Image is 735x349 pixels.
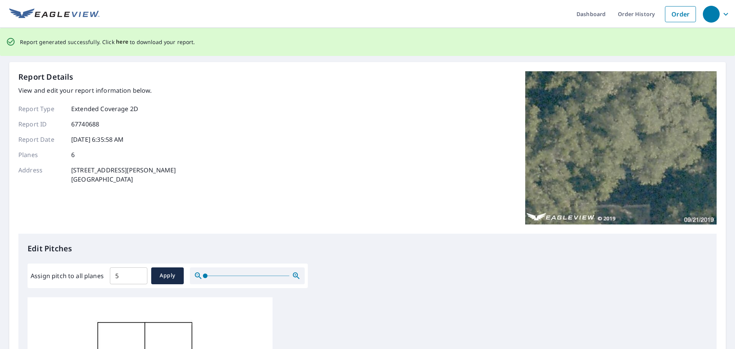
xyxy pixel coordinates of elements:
p: Report ID [18,120,64,129]
a: Order [665,6,696,22]
p: View and edit your report information below. [18,86,176,95]
img: EV Logo [9,8,100,20]
p: Report generated successfully. Click to download your report. [20,37,195,47]
p: 67740688 [71,120,99,129]
p: Report Date [18,135,64,144]
p: Report Details [18,71,73,83]
p: [STREET_ADDRESS][PERSON_NAME] [GEOGRAPHIC_DATA] [71,165,176,184]
button: here [116,37,129,47]
input: 00.0 [110,265,147,287]
p: Planes [18,150,64,159]
button: Apply [151,267,184,284]
img: Top image [525,71,717,224]
span: Apply [157,271,178,280]
p: Edit Pitches [28,243,707,254]
p: Extended Coverage 2D [71,104,138,113]
label: Assign pitch to all planes [31,271,104,280]
p: 6 [71,150,75,159]
p: Report Type [18,104,64,113]
p: [DATE] 6:35:58 AM [71,135,124,144]
p: Address [18,165,64,184]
